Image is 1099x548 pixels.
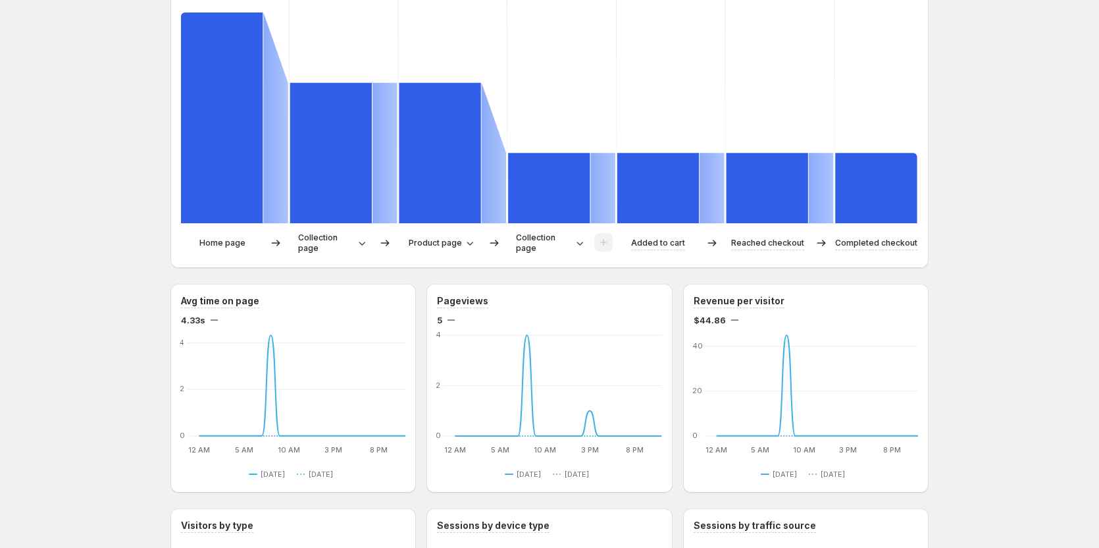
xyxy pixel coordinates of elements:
[437,314,442,327] span: 5
[581,445,599,454] text: 3 PM
[298,233,354,254] span: Collection page
[694,519,816,532] h3: Sessions by traffic source
[883,445,901,454] text: 8 PM
[626,445,644,454] text: 8 PM
[694,314,726,327] span: $44.86
[199,236,245,250] p: Home page
[180,384,184,393] text: 2
[731,236,804,250] p: Reached checkout
[181,294,259,308] h3: Avg time on page
[290,83,372,223] path: Collection page-f2bed1e43ff6e48c: 2
[399,83,480,223] path: Product page-5220497f1cd91ba5: 2
[835,236,917,250] p: Completed checkout
[491,445,509,454] text: 5 AM
[436,431,441,440] text: 0
[188,445,210,454] text: 12 AM
[180,338,185,347] text: 4
[508,153,590,223] path: Collection page-ca3ea12e322e47a6: 1
[617,153,699,223] path: Added to cart: 1
[436,330,441,339] text: 4
[692,386,702,395] text: 20
[278,445,300,454] text: 10 AM
[249,466,290,482] button: [DATE]
[180,431,185,440] text: 0
[692,431,698,440] text: 0
[565,469,589,479] span: [DATE]
[553,466,594,482] button: [DATE]
[181,314,205,327] span: 4.33s
[409,238,462,248] span: Product page
[309,469,333,479] span: [DATE]
[436,381,440,390] text: 2
[325,445,343,454] text: 3 PM
[809,466,850,482] button: [DATE]
[261,469,285,479] span: [DATE]
[631,236,685,250] p: Added to cart
[401,234,480,252] button: Product page
[793,445,815,454] text: 10 AM
[508,229,590,258] button: Collection page
[517,469,541,479] span: [DATE]
[821,469,845,479] span: [DATE]
[839,445,857,454] text: 3 PM
[370,445,388,454] text: 8 PM
[705,445,727,454] text: 12 AM
[437,294,488,308] h3: Pageviews
[694,294,784,308] h3: Revenue per visitor
[692,341,703,350] text: 40
[727,153,808,223] path: Reached checkout: 1
[751,445,769,454] text: 5 AM
[835,153,917,223] path: Completed checkout: 1
[297,466,338,482] button: [DATE]
[505,466,546,482] button: [DATE]
[437,519,549,532] h3: Sessions by device type
[773,469,797,479] span: [DATE]
[761,466,802,482] button: [DATE]
[235,445,253,454] text: 5 AM
[290,229,372,258] button: Collection page
[444,445,466,454] text: 12 AM
[181,519,253,532] h3: Visitors by type
[516,233,572,254] span: Collection page
[534,445,556,454] text: 10 AM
